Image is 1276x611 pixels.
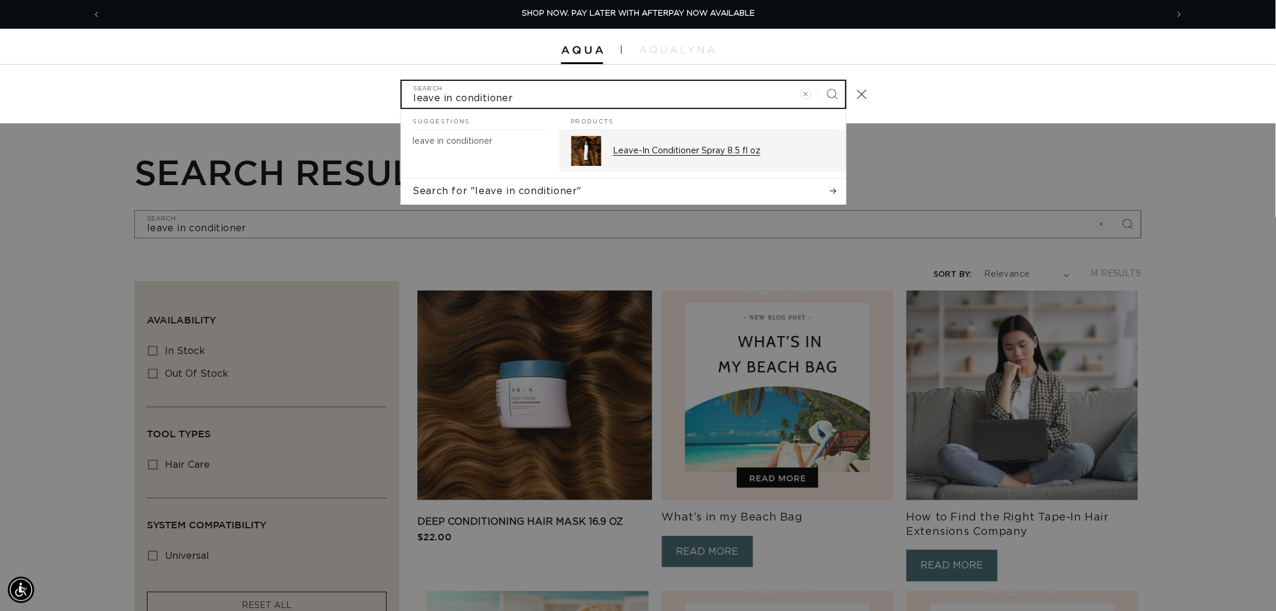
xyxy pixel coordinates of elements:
[559,130,846,172] a: Leave-In Conditioner Spray 8.5 fl oz
[413,109,547,131] h2: Suggestions
[402,81,845,108] input: Search
[401,130,559,153] a: leave in conditioner
[1109,482,1276,611] iframe: Chat Widget
[640,46,715,53] img: aqualyna.com
[413,137,493,146] mark: leave in conditioner
[561,46,603,55] img: Aqua Hair Extensions
[793,81,819,107] button: Clear search term
[849,81,875,107] button: Close
[1166,3,1193,26] button: Next announcement
[413,184,582,198] span: Search for "leave in conditioner"
[522,10,756,17] span: SHOP NOW. PAY LATER WITH AFTERPAY NOW AVAILABLE
[571,109,834,131] h2: Products
[413,136,493,147] p: leave in conditioner
[613,146,834,156] p: Leave-In Conditioner Spray 8.5 fl oz
[83,3,110,26] button: Previous announcement
[571,136,601,166] img: Leave-In Conditioner Spray 8.5 fl oz
[819,81,845,107] button: Search
[8,577,34,603] div: Accessibility Menu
